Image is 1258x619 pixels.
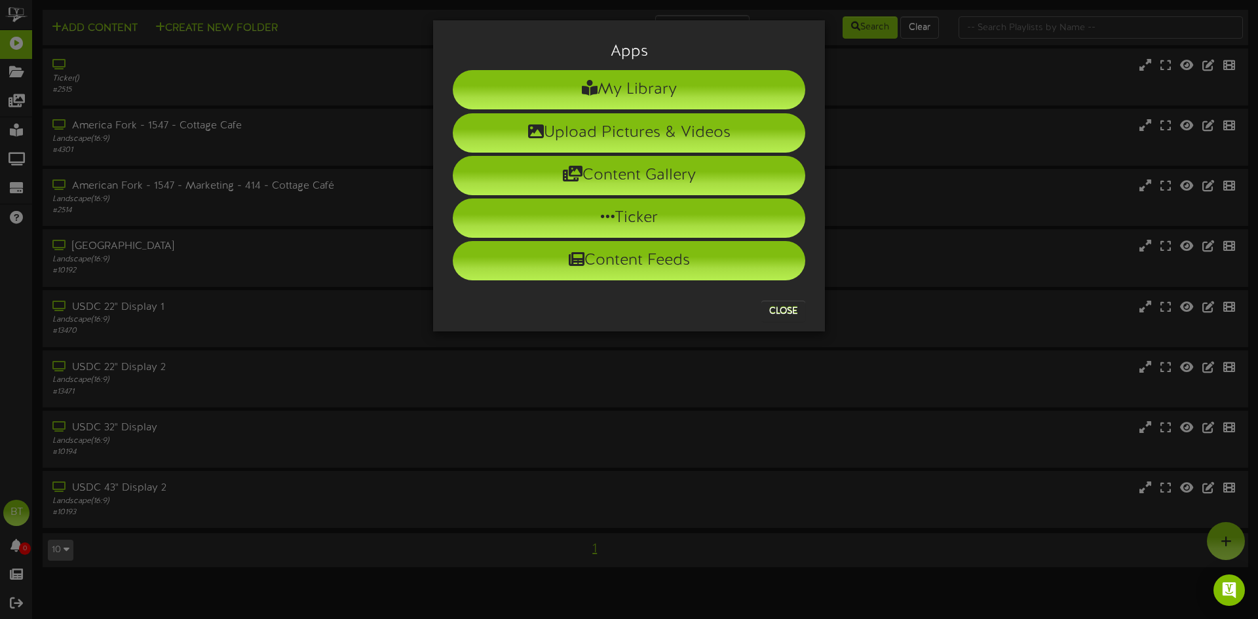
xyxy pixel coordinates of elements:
li: Content Gallery [453,156,805,195]
h3: Apps [453,43,805,60]
li: My Library [453,70,805,109]
button: Close [761,301,805,322]
li: Ticker [453,198,805,238]
li: Upload Pictures & Videos [453,113,805,153]
div: Open Intercom Messenger [1213,574,1245,606]
li: Content Feeds [453,241,805,280]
